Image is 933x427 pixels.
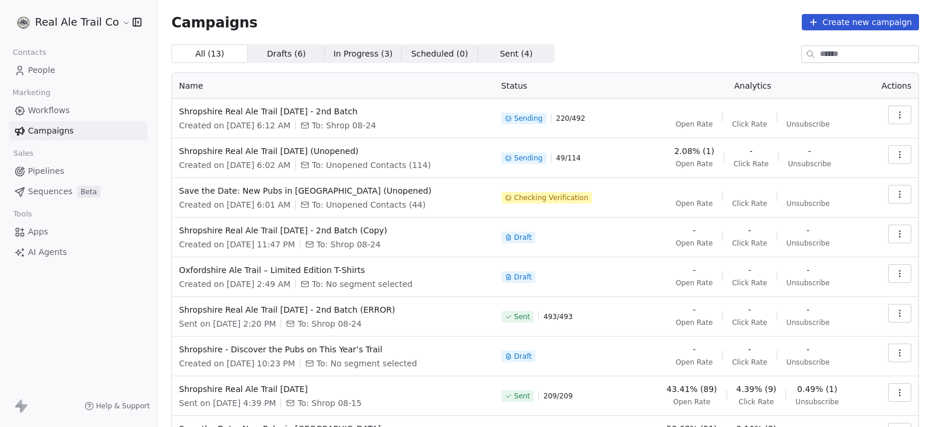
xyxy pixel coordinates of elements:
[85,401,150,411] a: Help & Support
[787,120,830,129] span: Unsubscribe
[865,73,918,99] th: Actions
[28,185,72,198] span: Sequences
[179,199,290,211] span: Created on [DATE] 6:01 AM
[28,64,55,76] span: People
[500,48,532,60] span: Sent ( 4 )
[795,397,839,407] span: Unsubscribe
[693,344,696,355] span: -
[179,318,276,330] span: Sent on [DATE] 2:20 PM
[9,101,148,120] a: Workflows
[806,225,809,236] span: -
[179,145,487,157] span: Shropshire Real Ale Trail [DATE] (Unopened)
[514,312,530,321] span: Sent
[179,264,487,276] span: Oxfordshire Ale Trail – Limited Edition T-Shirts
[179,304,487,316] span: Shropshire Real Ale Trail [DATE] - 2nd Batch (ERROR)
[28,104,70,117] span: Workflows
[736,383,777,395] span: 4.39% (9)
[732,120,767,129] span: Click Rate
[179,239,295,250] span: Created on [DATE] 11:47 PM
[179,185,487,197] span: Save the Date: New Pubs in [GEOGRAPHIC_DATA] (Unopened)
[9,182,148,201] a: SequencesBeta
[514,272,532,282] span: Draft
[748,304,751,316] span: -
[732,239,767,248] span: Click Rate
[693,264,696,276] span: -
[14,12,124,32] button: Real Ale Trail Co
[96,401,150,411] span: Help & Support
[494,73,640,99] th: Status
[676,120,713,129] span: Open Rate
[28,165,64,177] span: Pipelines
[171,14,258,30] span: Campaigns
[748,344,751,355] span: -
[179,106,487,117] span: Shropshire Real Ale Trail [DATE] - 2nd Batch
[514,391,530,401] span: Sent
[172,73,494,99] th: Name
[734,159,769,169] span: Click Rate
[8,145,38,162] span: Sales
[787,239,830,248] span: Unsubscribe
[673,397,710,407] span: Open Rate
[802,14,919,30] button: Create new campaign
[676,199,713,208] span: Open Rate
[543,391,573,401] span: 209 / 209
[787,278,830,288] span: Unsubscribe
[411,48,468,60] span: Scheduled ( 0 )
[543,312,573,321] span: 493 / 493
[317,358,417,369] span: To: No segment selected
[667,383,717,395] span: 43.41% (89)
[676,358,713,367] span: Open Rate
[9,121,148,141] a: Campaigns
[806,304,809,316] span: -
[674,145,714,157] span: 2.08% (1)
[179,358,295,369] span: Created on [DATE] 10:23 PM
[750,145,753,157] span: -
[179,225,487,236] span: Shropshire Real Ale Trail [DATE] - 2nd Batch (Copy)
[787,358,830,367] span: Unsubscribe
[9,243,148,262] a: AI Agents
[16,15,30,29] img: realaletrail-logo.png
[676,159,713,169] span: Open Rate
[556,153,581,163] span: 49 / 114
[179,344,487,355] span: Shropshire - Discover the Pubs on This Year’s Trail
[676,318,713,327] span: Open Rate
[693,225,696,236] span: -
[739,397,774,407] span: Click Rate
[312,120,376,131] span: To: Shrop 08-24
[312,159,431,171] span: To: Unopened Contacts (114)
[297,318,362,330] span: To: Shrop 08-24
[748,264,751,276] span: -
[9,162,148,181] a: Pipelines
[732,199,767,208] span: Click Rate
[312,278,412,290] span: To: No segment selected
[9,61,148,80] a: People
[267,48,306,60] span: Drafts ( 6 )
[788,159,831,169] span: Unsubscribe
[514,114,543,123] span: Sending
[732,278,767,288] span: Click Rate
[806,264,809,276] span: -
[640,73,866,99] th: Analytics
[179,120,290,131] span: Created on [DATE] 6:12 AM
[179,278,290,290] span: Created on [DATE] 2:49 AM
[9,222,148,242] a: Apps
[893,387,921,415] iframe: Intercom live chat
[179,397,276,409] span: Sent on [DATE] 4:39 PM
[676,239,713,248] span: Open Rate
[297,397,362,409] span: To: Shrop 08-15
[77,186,100,198] span: Beta
[514,193,588,202] span: Checking Verification
[334,48,393,60] span: In Progress ( 3 )
[28,226,48,238] span: Apps
[732,358,767,367] span: Click Rate
[748,225,751,236] span: -
[35,15,119,30] span: Real Ale Trail Co
[317,239,381,250] span: To: Shrop 08-24
[787,199,830,208] span: Unsubscribe
[179,383,487,395] span: Shropshire Real Ale Trail [DATE]
[556,114,585,123] span: 220 / 492
[514,233,532,242] span: Draft
[8,84,55,101] span: Marketing
[28,246,67,258] span: AI Agents
[312,199,426,211] span: To: Unopened Contacts (44)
